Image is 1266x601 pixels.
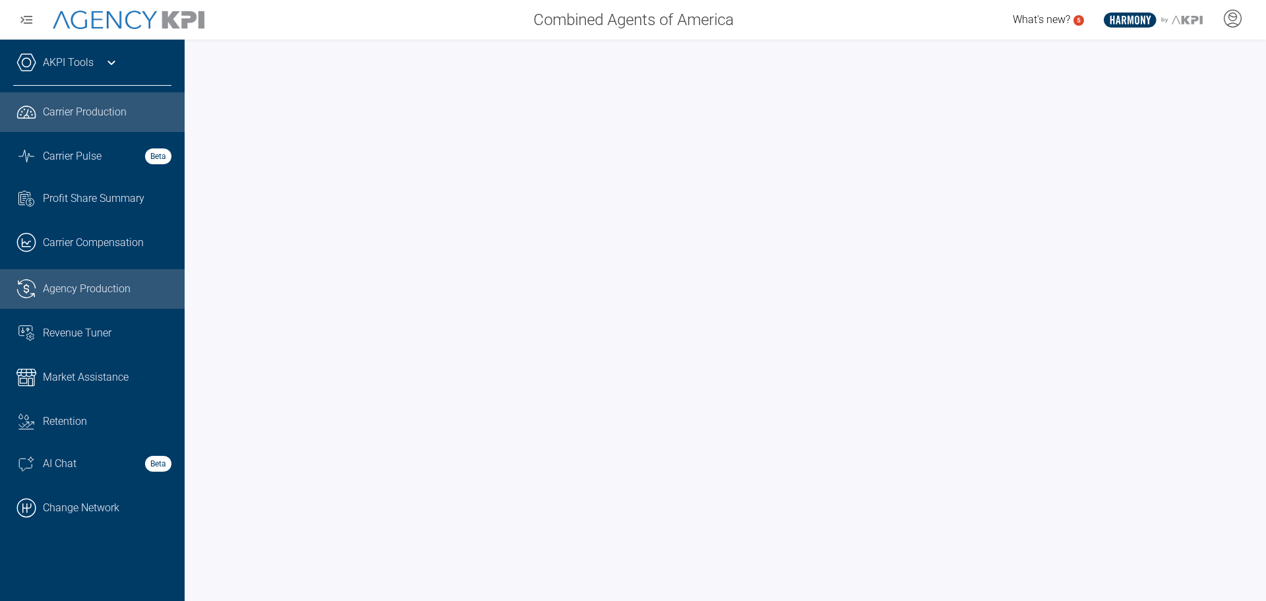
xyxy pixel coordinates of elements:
[53,11,204,30] img: AgencyKPI
[1013,13,1070,26] span: What's new?
[43,148,102,164] span: Carrier Pulse
[145,148,171,164] strong: Beta
[43,191,144,206] span: Profit Share Summary
[43,456,76,472] span: AI Chat
[533,8,734,32] span: Combined Agents of America
[43,235,144,251] span: Carrier Compensation
[1077,16,1081,24] text: 5
[43,55,94,71] a: AKPI Tools
[43,414,171,429] div: Retention
[145,456,171,472] strong: Beta
[43,281,131,297] span: Agency Production
[43,104,127,120] span: Carrier Production
[1073,15,1084,26] a: 5
[43,369,129,385] span: Market Assistance
[43,325,111,341] span: Revenue Tuner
